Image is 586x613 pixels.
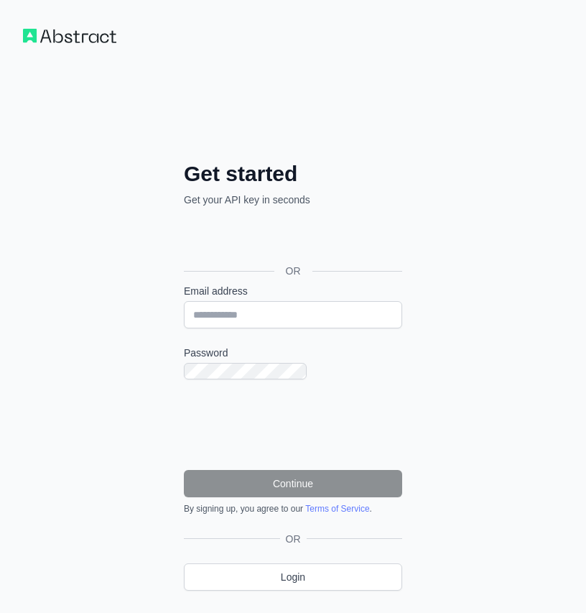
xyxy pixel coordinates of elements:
[184,563,402,591] a: Login
[184,397,402,453] iframe: reCAPTCHA
[184,470,402,497] button: Continue
[184,346,402,360] label: Password
[280,532,307,546] span: OR
[184,503,402,515] div: By signing up, you agree to our .
[305,504,369,514] a: Terms of Service
[177,223,406,254] iframe: Sign in with Google Button
[23,29,116,43] img: Workflow
[274,264,312,278] span: OR
[184,193,402,207] p: Get your API key in seconds
[184,284,402,298] label: Email address
[184,161,402,187] h2: Get started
